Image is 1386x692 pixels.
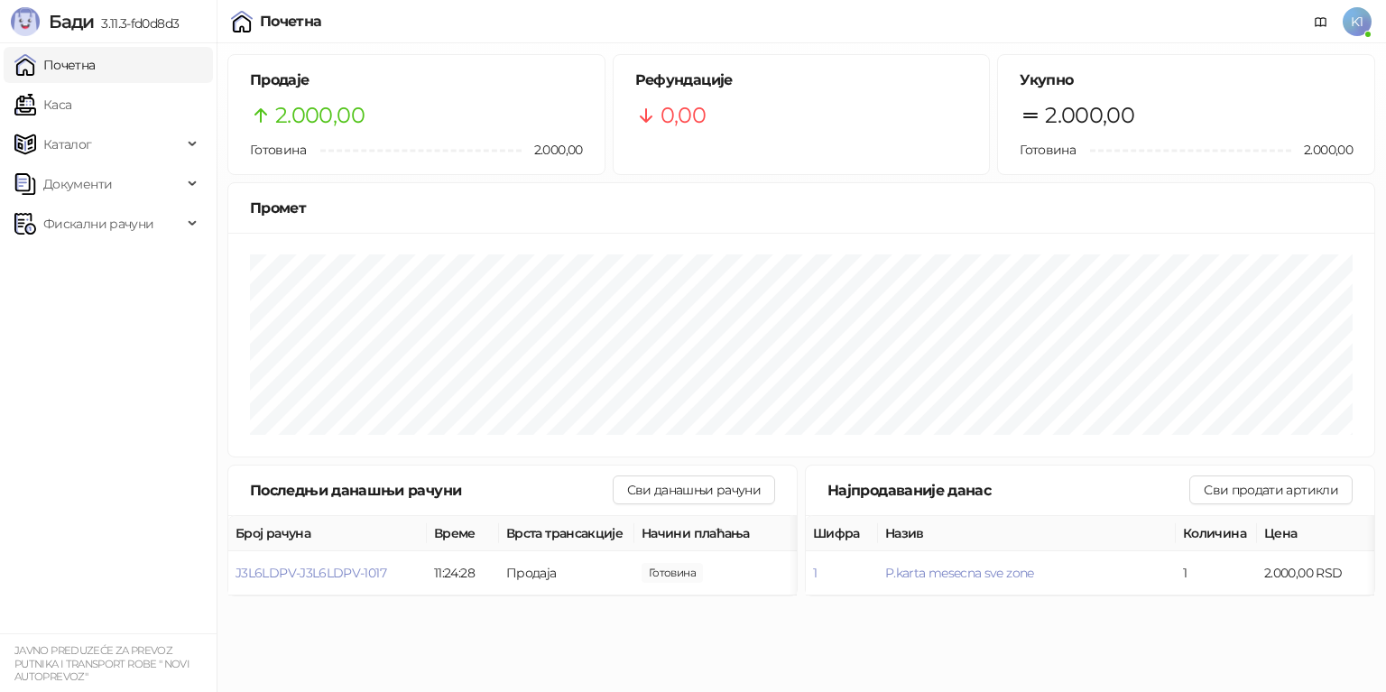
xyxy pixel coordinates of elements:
span: Готовина [1020,142,1076,158]
span: 2.000,00 [522,140,583,160]
button: 1 [813,565,817,581]
span: 2.000,00 [1045,98,1134,133]
span: K1 [1343,7,1372,36]
button: Сви продати артикли [1189,475,1353,504]
h5: Рефундације [635,69,968,91]
th: Врста трансакције [499,516,634,551]
a: Документација [1307,7,1335,36]
div: Најпродаваније данас [827,479,1189,502]
div: Последњи данашњи рачуни [250,479,613,502]
a: Каса [14,87,71,123]
button: J3L6LDPV-J3L6LDPV-1017 [236,565,386,581]
td: Продаја [499,551,634,595]
div: Промет [250,197,1353,219]
span: 0,00 [661,98,706,133]
img: Logo [11,7,40,36]
span: Документи [43,166,112,202]
button: P.karta mesecna sve zone [885,565,1034,581]
td: 1 [1176,551,1257,595]
span: 3.11.3-fd0d8d3 [94,15,179,32]
span: Каталог [43,126,92,162]
th: Шифра [806,516,878,551]
div: Почетна [260,14,322,29]
th: Начини плаћања [634,516,815,551]
span: 2.000,00 [642,563,703,583]
td: 11:24:28 [427,551,499,595]
span: Готовина [250,142,306,158]
span: 2.000,00 [1291,140,1353,160]
th: Време [427,516,499,551]
button: Сви данашњи рачуни [613,475,775,504]
h5: Продаје [250,69,583,91]
th: Назив [878,516,1176,551]
h5: Укупно [1020,69,1353,91]
th: Количина [1176,516,1257,551]
span: Бади [49,11,94,32]
span: 2.000,00 [275,98,365,133]
a: Почетна [14,47,96,83]
span: Фискални рачуни [43,206,153,242]
th: Број рачуна [228,516,427,551]
small: JAVNO PREDUZEĆE ZA PREVOZ PUTNIKA I TRANSPORT ROBE " NOVI AUTOPREVOZ" [14,644,189,683]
